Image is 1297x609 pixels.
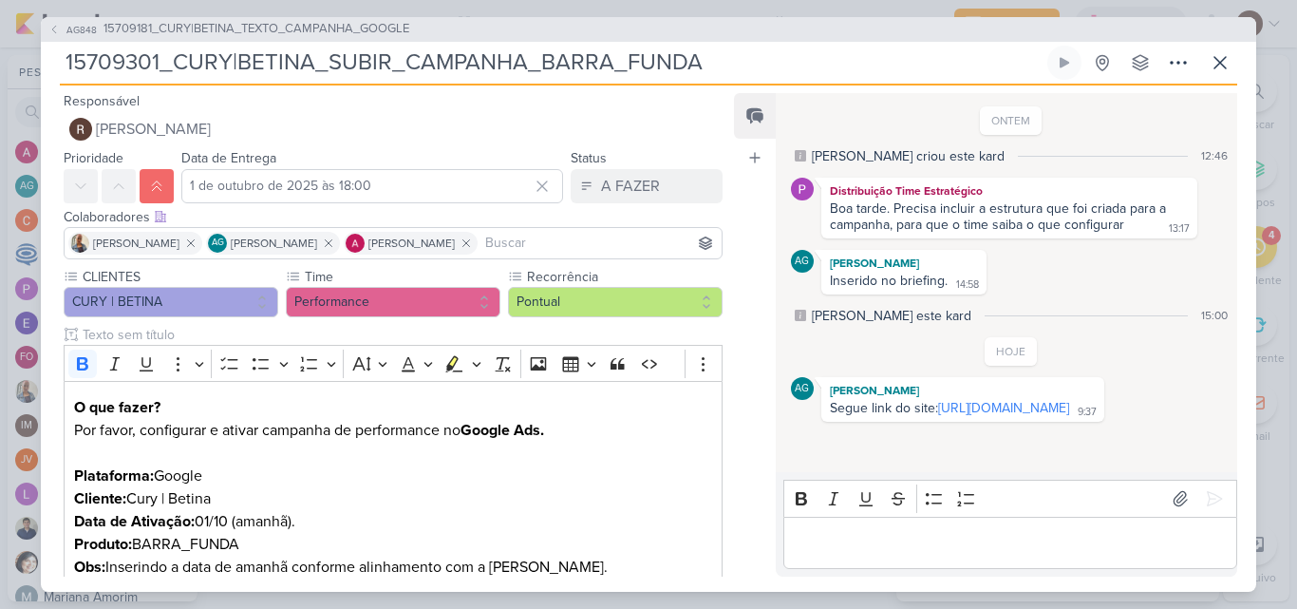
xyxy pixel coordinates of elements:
[525,267,723,287] label: Recorrência
[79,325,723,345] input: Texto sem título
[74,466,154,485] strong: Plataforma:
[825,381,1100,400] div: [PERSON_NAME]
[181,169,563,203] input: Select a date
[795,384,809,394] p: AG
[64,345,723,382] div: Editor toolbar
[212,238,224,248] p: AG
[74,558,105,577] strong: Obs:
[830,400,1069,416] div: Segue link do site:
[286,287,500,317] button: Performance
[783,517,1237,569] div: Editor editing area: main
[481,232,718,255] input: Buscar
[208,234,227,253] div: Aline Gimenez Graciano
[60,46,1043,80] input: Kard Sem Título
[830,200,1170,233] div: Boa tarde. Precisa incluir a estrutura que foi criada para a campanha, para que o time saiba o qu...
[74,398,160,417] strong: O que fazer?
[1078,405,1097,420] div: 9:37
[791,377,814,400] div: Aline Gimenez Graciano
[69,118,92,141] img: Rafael Dornelles
[368,235,455,252] span: [PERSON_NAME]
[791,178,814,200] img: Distribuição Time Estratégico
[303,267,500,287] label: Time
[64,150,123,166] label: Prioridade
[74,489,126,508] strong: Cliente:
[93,235,179,252] span: [PERSON_NAME]
[96,118,211,141] span: [PERSON_NAME]
[812,146,1005,166] div: [PERSON_NAME] criou este kard
[601,175,660,198] div: A FAZER
[1201,307,1228,324] div: 15:00
[1201,147,1228,164] div: 12:46
[571,150,607,166] label: Status
[508,287,723,317] button: Pontual
[571,169,723,203] button: A FAZER
[783,480,1237,517] div: Editor toolbar
[825,254,983,273] div: [PERSON_NAME]
[81,267,278,287] label: CLIENTES
[825,181,1194,200] div: Distribuição Time Estratégico
[791,250,814,273] div: Aline Gimenez Graciano
[346,234,365,253] img: Alessandra Gomes
[64,93,140,109] label: Responsável
[812,306,971,326] div: [PERSON_NAME] este kard
[461,421,544,440] strong: Google Ads.
[1057,55,1072,70] div: Ligar relógio
[64,287,278,317] button: CURY | BETINA
[64,112,723,146] button: [PERSON_NAME]
[938,400,1069,416] a: [URL][DOMAIN_NAME]
[64,207,723,227] div: Colaboradores
[1169,221,1190,237] div: 13:17
[74,512,195,531] strong: Data de Ativação:
[956,277,979,293] div: 14:58
[830,273,948,289] div: Inserido no briefing.
[181,150,276,166] label: Data de Entrega
[70,234,89,253] img: Iara Santos
[74,535,132,554] strong: Produto:
[231,235,317,252] span: [PERSON_NAME]
[795,257,809,267] p: AG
